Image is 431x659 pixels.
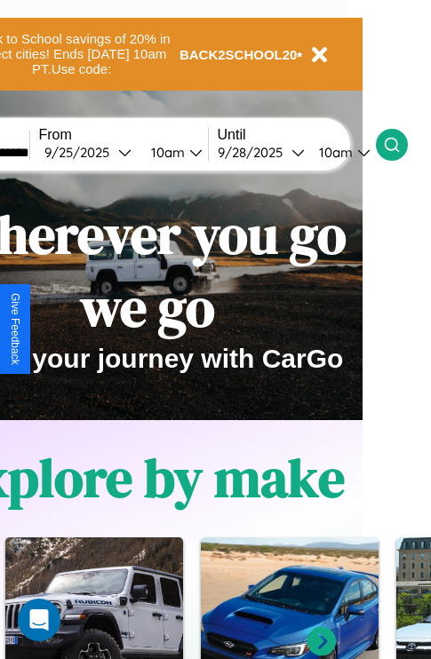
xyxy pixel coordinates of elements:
div: 10am [142,144,189,161]
div: 9 / 25 / 2025 [44,144,118,161]
button: 10am [305,143,376,162]
label: From [39,127,208,143]
b: BACK2SCHOOL20 [180,47,298,62]
button: 9/25/2025 [39,143,137,162]
div: Open Intercom Messenger [18,599,60,641]
div: 10am [310,144,357,161]
button: 10am [137,143,208,162]
div: Give Feedback [9,293,21,365]
div: 9 / 28 / 2025 [218,144,291,161]
label: Until [218,127,376,143]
